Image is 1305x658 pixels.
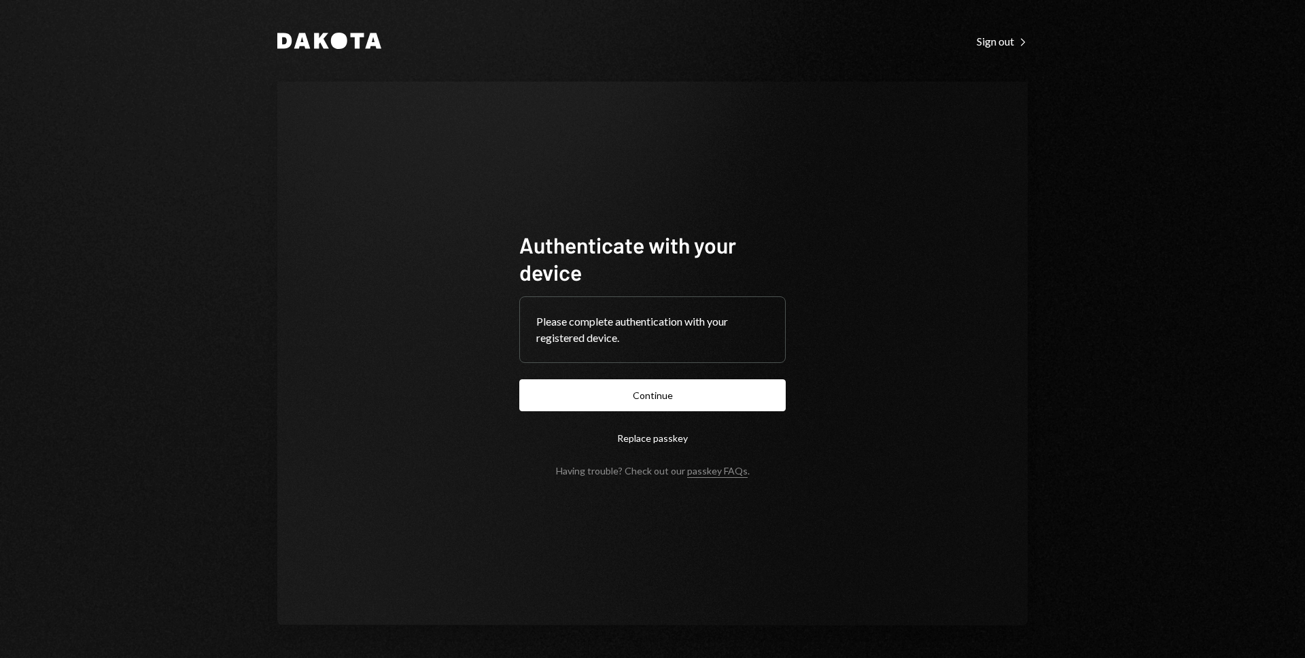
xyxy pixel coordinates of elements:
[556,465,750,477] div: Having trouble? Check out our .
[519,379,786,411] button: Continue
[977,35,1028,48] div: Sign out
[687,465,748,478] a: passkey FAQs
[977,33,1028,48] a: Sign out
[519,231,786,285] h1: Authenticate with your device
[519,422,786,454] button: Replace passkey
[536,313,769,346] div: Please complete authentication with your registered device.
